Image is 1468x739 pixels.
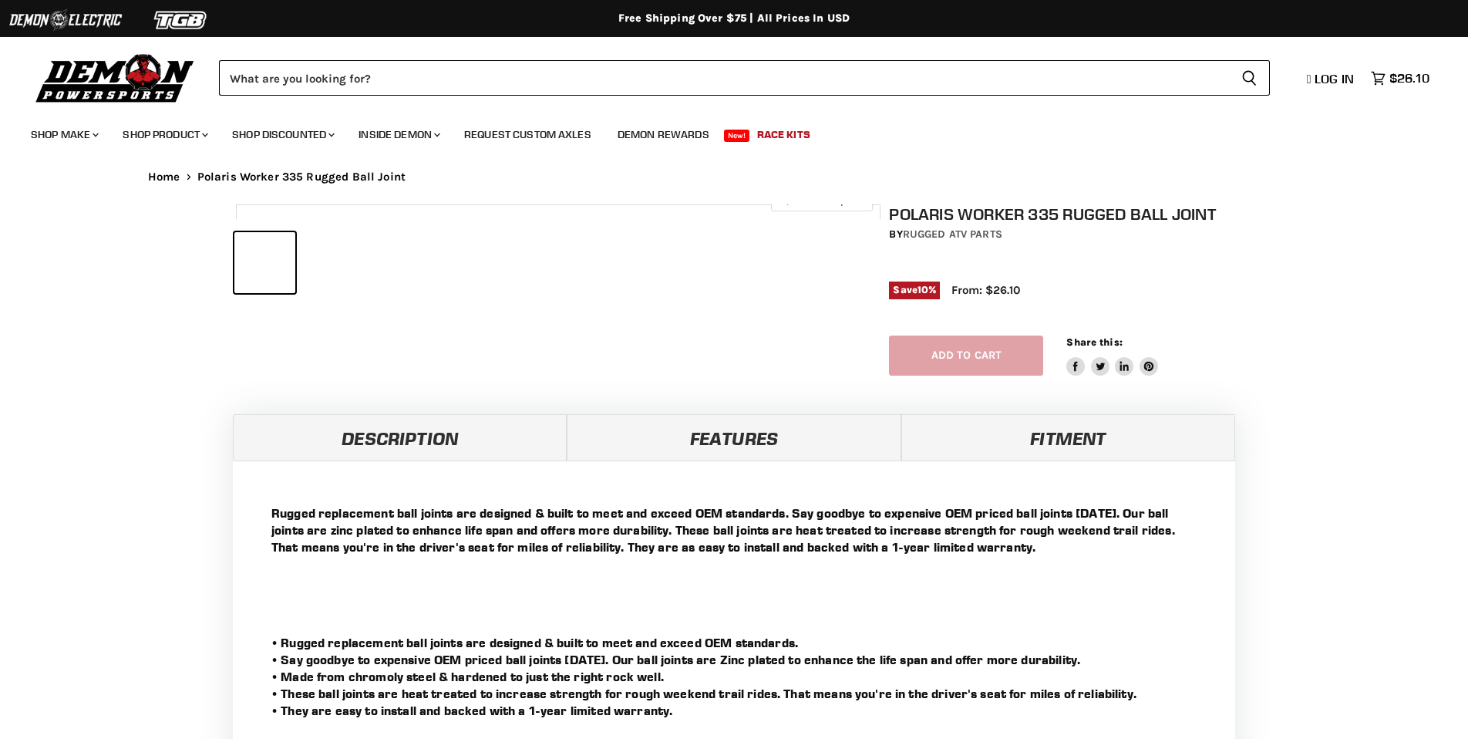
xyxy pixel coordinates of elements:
[453,119,603,150] a: Request Custom Axles
[1066,336,1158,376] aside: Share this:
[19,113,1426,150] ul: Main menu
[271,504,1197,555] p: Rugged replacement ball joints are designed & built to meet and exceed OEM standards. Say goodbye...
[889,226,1241,243] div: by
[117,12,1351,25] div: Free Shipping Over $75 | All Prices In USD
[111,119,217,150] a: Shop Product
[219,60,1270,96] form: Product
[148,170,180,184] a: Home
[1363,67,1437,89] a: $26.10
[117,170,1351,184] nav: Breadcrumbs
[903,228,1002,241] a: Rugged ATV Parts
[19,119,108,150] a: Shop Make
[889,282,940,299] span: Save %
[901,414,1235,461] a: Fitment
[1315,71,1354,86] span: Log in
[889,204,1241,224] h1: Polaris Worker 335 Rugged Ball Joint
[1066,336,1122,348] span: Share this:
[8,5,123,35] img: Demon Electric Logo 2
[746,119,822,150] a: Race Kits
[347,119,449,150] a: Inside Demon
[1229,60,1270,96] button: Search
[233,414,567,461] a: Description
[1300,72,1363,86] a: Log in
[567,414,901,461] a: Features
[123,5,239,35] img: TGB Logo 2
[724,130,750,142] span: New!
[917,284,928,295] span: 10
[271,634,1197,719] p: • Rugged replacement ball joints are designed & built to meet and exceed OEM standards. • Say goo...
[606,119,721,150] a: Demon Rewards
[951,283,1020,297] span: From: $26.10
[221,119,344,150] a: Shop Discounted
[31,50,200,105] img: Demon Powersports
[219,60,1229,96] input: Search
[197,170,406,184] span: Polaris Worker 335 Rugged Ball Joint
[234,232,295,293] button: Polaris Worker 335 Rugged Ball Joint thumbnail
[1389,71,1429,86] span: $26.10
[779,194,864,206] span: Click to expand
